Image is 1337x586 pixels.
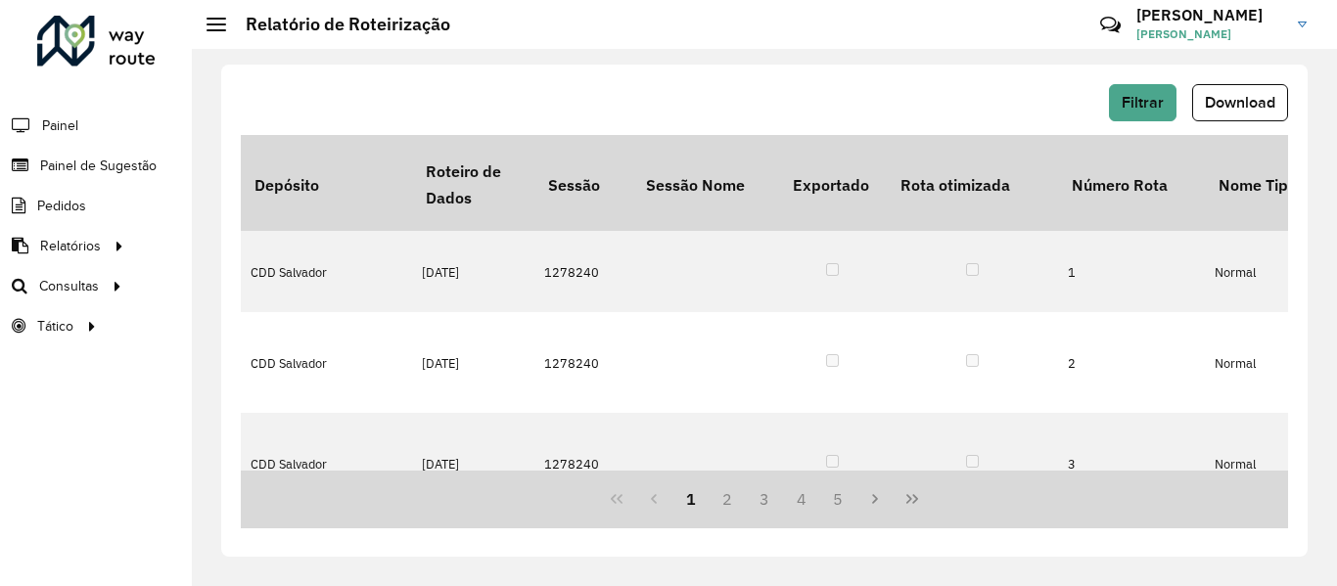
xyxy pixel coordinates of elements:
font: Download [1205,94,1275,111]
button: 3 [746,480,783,518]
button: 1 [672,480,710,518]
button: Download [1192,84,1288,121]
button: 4 [783,480,820,518]
font: Filtrar [1122,94,1164,111]
font: 1278240 [544,355,599,372]
font: Painel [42,118,78,133]
font: Relatórios [40,239,101,253]
font: Roteiro de Dados [426,161,501,207]
font: Normal [1215,456,1256,473]
font: Nome Tipo Rota [1219,175,1335,195]
font: 1278240 [544,456,599,473]
font: CDD Salvador [251,264,327,281]
button: Filtrar [1109,84,1176,121]
font: CDD Salvador [251,355,327,372]
button: Última página [894,480,931,518]
button: 2 [709,480,746,518]
button: Próxima página [856,480,894,518]
font: Tático [37,319,73,334]
font: Painel de Sugestão [40,158,157,173]
font: 5 [833,489,843,509]
font: Normal [1215,355,1256,372]
a: Contato Rápido [1089,4,1131,46]
font: 2 [722,489,732,509]
font: 3 [760,489,769,509]
font: [DATE] [422,456,459,473]
font: Sessão [548,175,600,195]
font: CDD Salvador [251,456,327,473]
font: Consultas [39,279,99,293]
font: Pedidos [37,199,86,213]
font: [DATE] [422,264,459,281]
font: 1 [1068,264,1076,281]
font: Depósito [254,175,319,195]
font: Relatório de Roteirização [246,13,450,35]
font: [DATE] [422,355,459,372]
font: 2 [1068,355,1076,372]
font: Exportado [793,175,869,195]
font: 1278240 [544,264,599,281]
font: [PERSON_NAME] [1136,26,1231,41]
font: Número Rota [1072,175,1168,195]
font: Normal [1215,264,1256,281]
font: 4 [797,489,807,509]
font: 1 [686,489,696,509]
button: 5 [820,480,857,518]
font: 3 [1068,456,1076,473]
font: Rota otimizada [900,175,1010,195]
font: [PERSON_NAME] [1136,5,1263,24]
font: Sessão Nome [646,175,745,195]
